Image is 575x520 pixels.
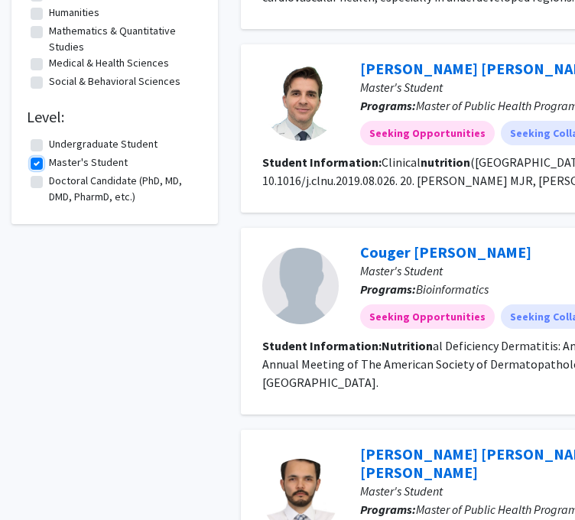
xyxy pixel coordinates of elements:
b: Programs: [360,502,416,517]
b: nutrition [421,154,470,170]
span: Bioinformatics [416,281,489,297]
label: Humanities [49,5,99,21]
b: Programs: [360,98,416,113]
iframe: Chat [11,451,65,509]
span: Master's Student [360,483,443,499]
label: Master's Student [49,154,128,171]
label: Undergraduate Student [49,136,158,152]
mat-chip: Seeking Opportunities [360,304,495,329]
span: Master's Student [360,263,443,278]
b: Student Information: [262,154,382,170]
label: Mathematics & Quantitative Studies [49,23,199,55]
b: Programs: [360,281,416,297]
span: Master's Student [360,80,443,95]
label: Medical & Health Sciences [49,55,169,71]
label: Doctoral Candidate (PhD, MD, DMD, PharmD, etc.) [49,173,199,205]
b: Student Information: [262,338,382,353]
label: Social & Behavioral Sciences [49,73,180,89]
b: Nutrition [382,338,433,353]
h2: Level: [27,108,203,126]
mat-chip: Seeking Opportunities [360,121,495,145]
a: Couger [PERSON_NAME] [360,242,531,262]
